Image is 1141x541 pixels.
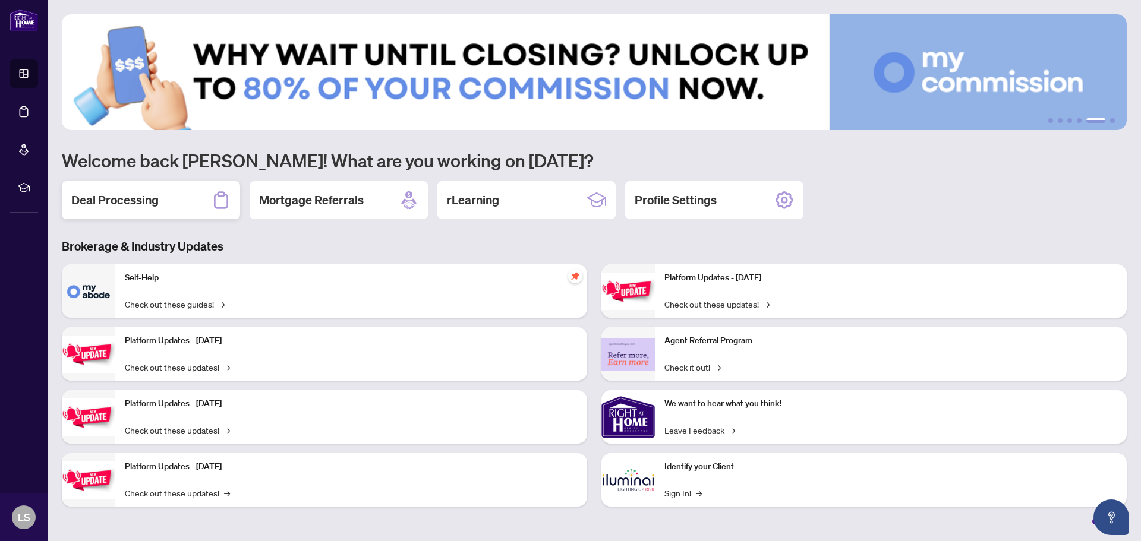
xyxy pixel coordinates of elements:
h2: Mortgage Referrals [259,192,364,208]
img: Platform Updates - July 8, 2025 [62,461,115,499]
p: Platform Updates - [DATE] [125,460,578,473]
button: 1 [1048,118,1053,123]
span: LS [18,509,30,526]
img: We want to hear what you think! [601,390,655,444]
p: Self-Help [125,271,578,284]
h2: Profile Settings [635,192,717,208]
img: Agent Referral Program [601,338,655,371]
img: logo [10,9,38,31]
a: Check it out!→ [664,360,721,374]
img: Platform Updates - September 16, 2025 [62,336,115,373]
a: Sign In!→ [664,486,702,499]
button: 4 [1077,118,1082,123]
span: pushpin [568,269,582,283]
h2: rLearning [447,192,499,208]
h1: Welcome back [PERSON_NAME]! What are you working on [DATE]? [62,149,1127,172]
p: We want to hear what you think! [664,397,1117,410]
button: 2 [1058,118,1063,123]
p: Identify your Client [664,460,1117,473]
a: Check out these guides!→ [125,298,225,311]
span: → [224,423,230,436]
a: Check out these updates!→ [125,423,230,436]
span: → [729,423,735,436]
span: → [224,360,230,374]
p: Platform Updates - [DATE] [125,397,578,410]
a: Leave Feedback→ [664,423,735,436]
a: Check out these updates!→ [664,298,770,311]
a: Check out these updates!→ [125,360,230,374]
button: Open asap [1093,499,1129,535]
img: Self-Help [62,264,115,318]
h3: Brokerage & Industry Updates [62,238,1127,255]
button: 3 [1067,118,1072,123]
span: → [764,298,770,311]
a: Check out these updates!→ [125,486,230,499]
p: Platform Updates - [DATE] [664,271,1117,284]
h2: Deal Processing [71,192,159,208]
span: → [696,486,702,499]
span: → [219,298,225,311]
img: Identify your Client [601,453,655,507]
button: 5 [1086,118,1105,123]
span: → [715,360,721,374]
button: 6 [1110,118,1115,123]
img: Platform Updates - June 23, 2025 [601,273,655,310]
p: Agent Referral Program [664,334,1117,347]
img: Platform Updates - July 21, 2025 [62,398,115,436]
span: → [224,486,230,499]
img: Slide 4 [62,14,1127,130]
p: Platform Updates - [DATE] [125,334,578,347]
